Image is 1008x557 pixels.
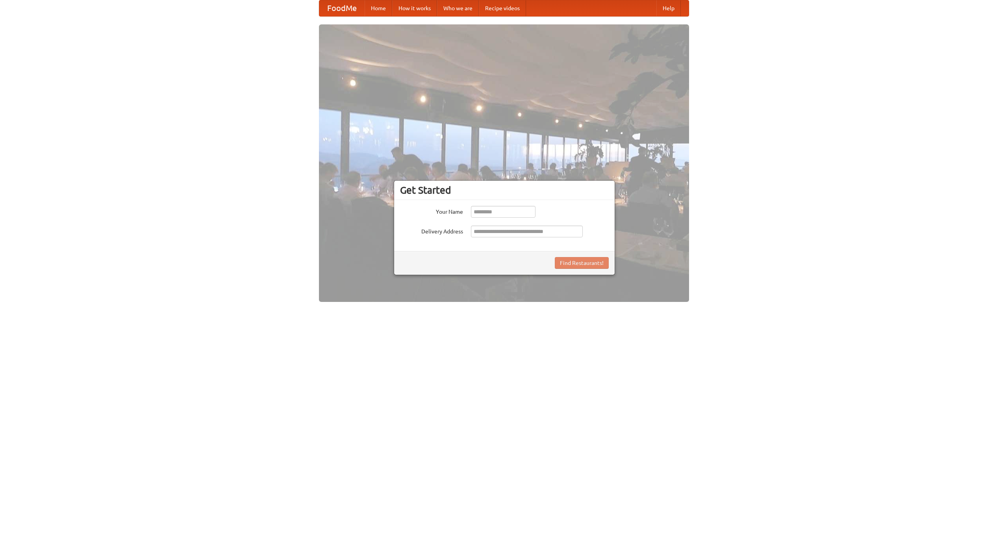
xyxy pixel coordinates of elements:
a: FoodMe [319,0,365,16]
button: Find Restaurants! [555,257,609,269]
label: Your Name [400,206,463,216]
a: Who we are [437,0,479,16]
label: Delivery Address [400,226,463,235]
a: Home [365,0,392,16]
a: Help [656,0,681,16]
h3: Get Started [400,184,609,196]
a: Recipe videos [479,0,526,16]
a: How it works [392,0,437,16]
